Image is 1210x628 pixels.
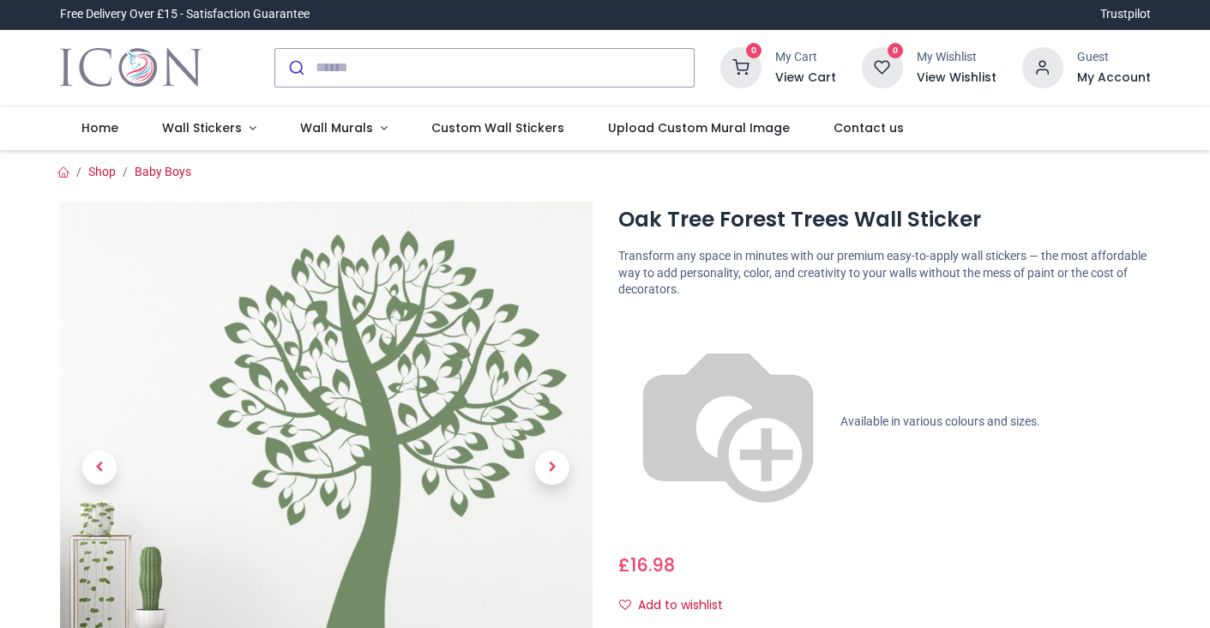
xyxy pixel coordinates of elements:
[275,49,316,87] button: Submit
[862,59,903,73] a: 0
[720,59,762,73] a: 0
[141,106,279,151] a: Wall Stickers
[431,119,564,136] span: Custom Wall Stickers
[618,553,675,577] span: £
[834,119,904,136] span: Contact us
[82,450,117,485] span: Previous
[618,591,737,620] button: Add to wishlistAdd to wishlist
[608,119,790,136] span: Upload Custom Mural Image
[746,43,762,59] sup: 0
[888,43,904,59] sup: 0
[535,450,569,485] span: Next
[619,599,631,611] i: Add to wishlist
[162,119,242,136] span: Wall Stickers
[1100,6,1151,23] a: Trustpilot
[840,414,1040,428] span: Available in various colours and sizes.
[60,44,202,92] a: Logo of Icon Wall Stickers
[300,119,373,136] span: Wall Murals
[618,248,1151,299] p: Transform any space in minutes with our premium easy-to-apply wall stickers — the most affordable...
[775,69,836,87] a: View Cart
[1077,69,1151,87] a: My Account
[60,44,202,92] img: Icon Wall Stickers
[60,6,310,23] div: Free Delivery Over £15 - Satisfaction Guarantee
[1077,49,1151,66] div: Guest
[775,49,836,66] div: My Cart
[135,165,191,178] a: Baby Boys
[917,69,996,87] a: View Wishlist
[81,119,118,136] span: Home
[917,49,996,66] div: My Wishlist
[88,165,116,178] a: Shop
[630,553,675,577] span: 16.98
[618,312,838,532] img: color-wheel.png
[618,205,1151,234] h1: Oak Tree Forest Trees Wall Sticker
[278,106,409,151] a: Wall Murals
